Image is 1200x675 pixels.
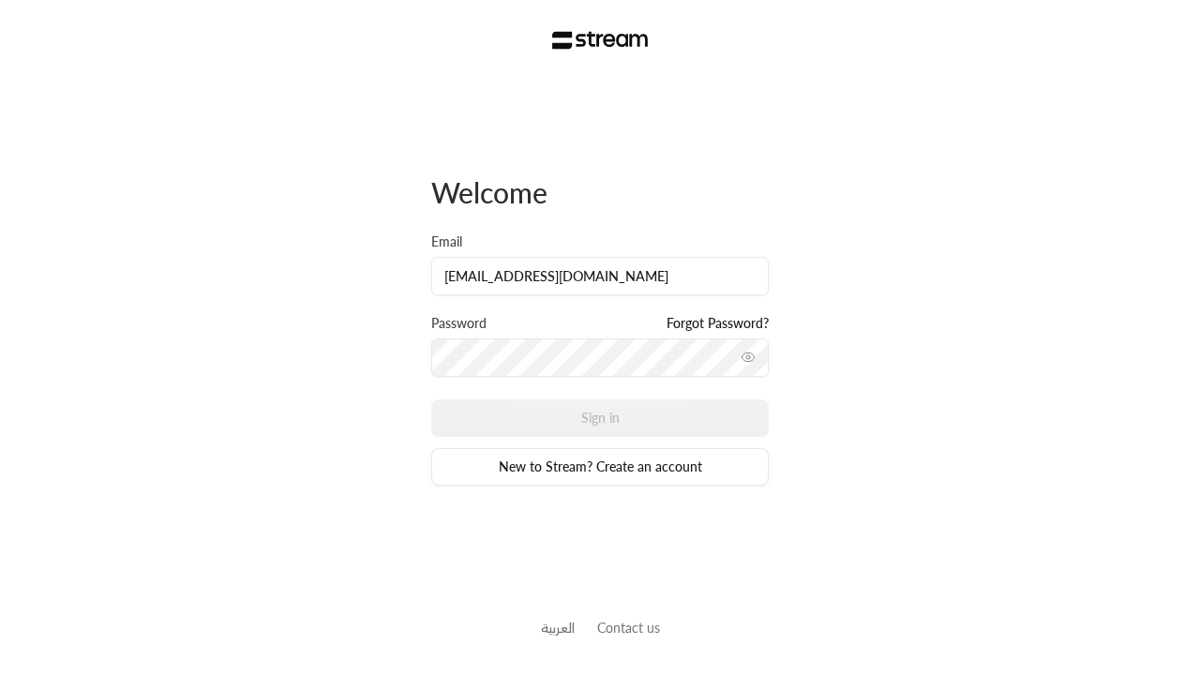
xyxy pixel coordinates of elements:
[541,610,575,645] a: العربية
[733,342,763,372] button: toggle password visibility
[597,618,660,637] button: Contact us
[431,232,462,251] label: Email
[552,31,649,50] img: Stream Logo
[431,314,487,333] label: Password
[431,175,547,209] span: Welcome
[597,620,660,636] a: Contact us
[431,448,769,486] a: New to Stream? Create an account
[667,314,769,333] a: Forgot Password?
